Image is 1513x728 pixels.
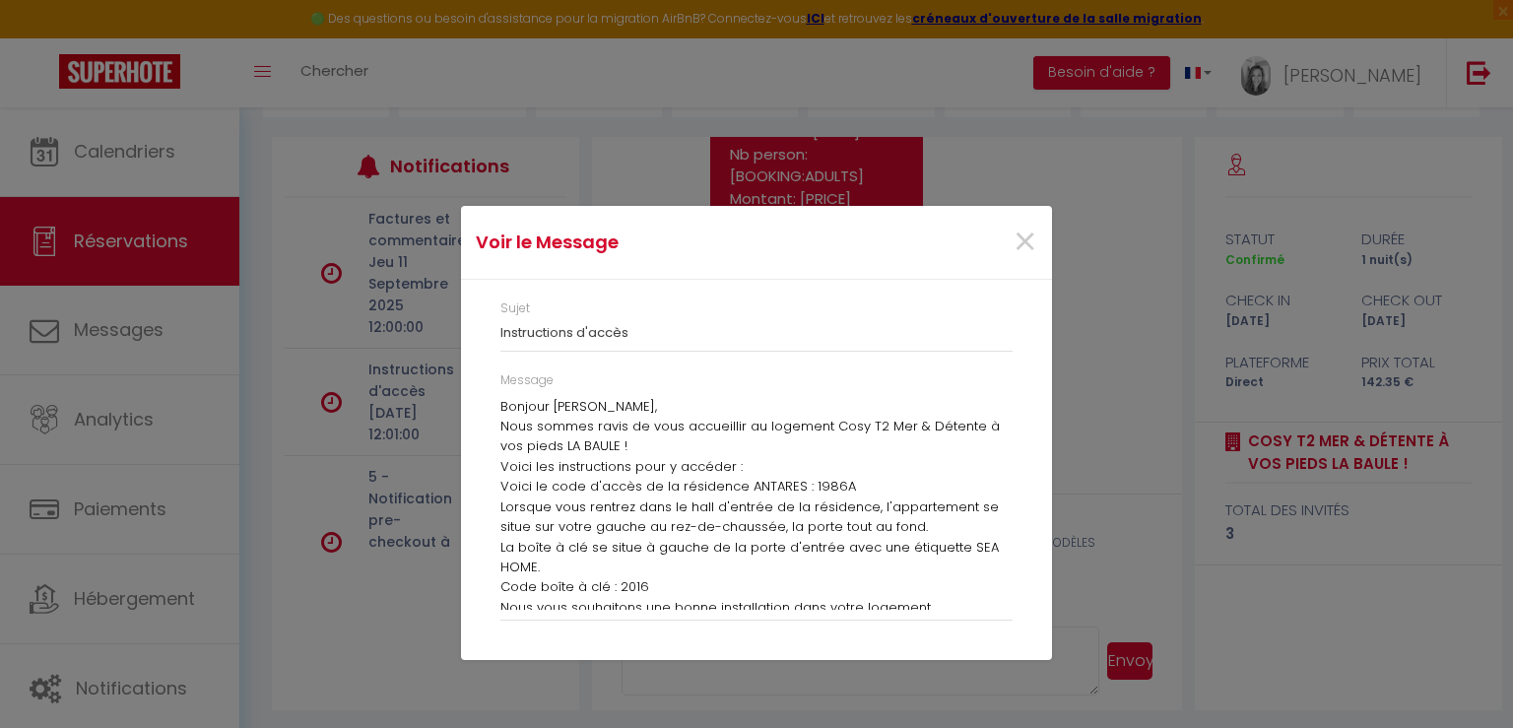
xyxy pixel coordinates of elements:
button: Ouvrir le widget de chat LiveChat [16,8,75,67]
label: Sujet [500,299,530,318]
p: Bonjour [PERSON_NAME], [500,397,1013,417]
span: × [1013,213,1037,272]
h4: Voir le Message [476,229,841,256]
h3: Instructions d'accès [500,325,1013,341]
label: Message [500,371,554,390]
p: Nous sommes ravis de vous accueillir au logement Cosy T2 Mer & Détente à vos pieds LA BAULE ! Voi... [500,417,1013,618]
button: Close [1013,222,1037,264]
